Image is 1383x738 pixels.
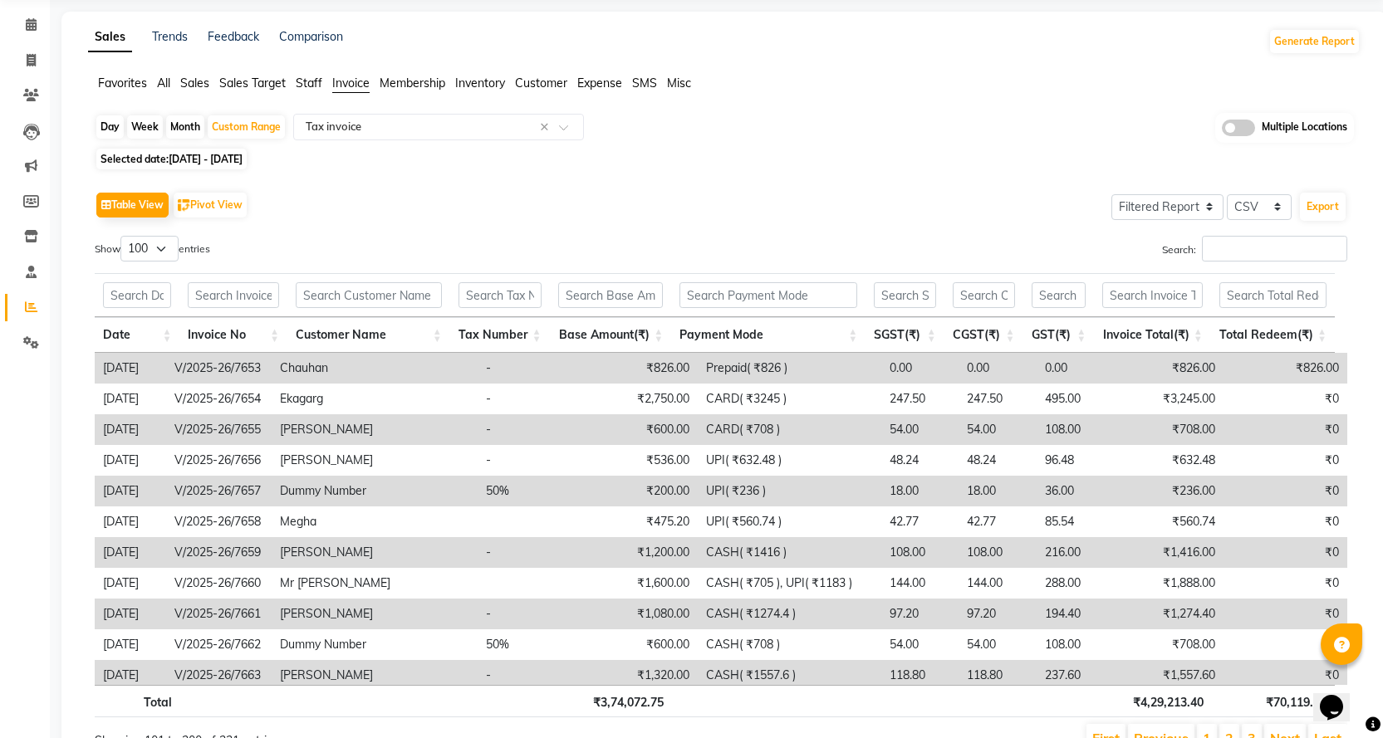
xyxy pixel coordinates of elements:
[881,384,959,414] td: 247.50
[1224,660,1347,691] td: ₹0
[179,317,287,353] th: Invoice No: activate to sort column ascending
[1107,629,1224,660] td: ₹708.00
[180,76,209,90] span: Sales
[1107,445,1224,476] td: ₹632.48
[1037,353,1106,384] td: 0.00
[1037,599,1106,629] td: 194.40
[272,414,478,445] td: [PERSON_NAME]
[698,599,881,629] td: CASH( ₹1274.4 )
[959,353,1037,384] td: 0.00
[1202,236,1347,261] input: Search:
[1211,317,1335,353] th: Total Redeem(₹): activate to sort column ascending
[478,599,576,629] td: -
[455,76,505,90] span: Inventory
[576,353,698,384] td: ₹826.00
[1037,476,1106,506] td: 36.00
[1224,629,1347,660] td: ₹0
[698,506,881,537] td: UPI( ₹560.74 )
[1107,353,1224,384] td: ₹826.00
[959,660,1037,691] td: 118.80
[698,660,881,691] td: CASH( ₹1557.6 )
[1224,476,1347,506] td: ₹0
[881,599,959,629] td: 97.20
[881,414,959,445] td: 54.00
[178,199,190,212] img: pivot.png
[576,414,698,445] td: ₹600.00
[959,537,1037,568] td: 108.00
[1107,568,1224,599] td: ₹1,888.00
[881,660,959,691] td: 118.80
[279,29,343,44] a: Comparison
[881,537,959,568] td: 108.00
[1102,282,1203,308] input: Search Invoice Total(₹)
[208,29,259,44] a: Feedback
[96,149,247,169] span: Selected date:
[174,193,247,217] button: Pivot View
[1224,445,1347,476] td: ₹0
[558,282,664,308] input: Search Base Amount(₹)
[478,353,576,384] td: -
[127,115,163,139] div: Week
[671,317,866,353] th: Payment Mode: activate to sort column ascending
[881,629,959,660] td: 54.00
[577,76,622,90] span: Expense
[1224,414,1347,445] td: ₹0
[959,599,1037,629] td: 97.20
[478,445,576,476] td: -
[208,115,285,139] div: Custom Range
[157,76,170,90] span: All
[166,414,272,445] td: V/2025-26/7655
[881,353,959,384] td: 0.00
[1224,353,1347,384] td: ₹826.00
[550,685,672,717] th: ₹3,74,072.75
[515,76,567,90] span: Customer
[1212,685,1335,717] th: ₹70,119.09
[95,353,166,384] td: [DATE]
[166,476,272,506] td: V/2025-26/7657
[380,76,445,90] span: Membership
[881,476,959,506] td: 18.00
[698,476,881,506] td: UPI( ₹236 )
[959,568,1037,599] td: 144.00
[576,629,698,660] td: ₹600.00
[296,76,322,90] span: Staff
[1037,660,1106,691] td: 237.60
[95,317,179,353] th: Date: activate to sort column ascending
[1224,537,1347,568] td: ₹0
[959,445,1037,476] td: 48.24
[95,476,166,506] td: [DATE]
[272,506,478,537] td: Megha
[1224,384,1347,414] td: ₹0
[96,115,124,139] div: Day
[478,476,576,506] td: 50%
[166,384,272,414] td: V/2025-26/7654
[1224,506,1347,537] td: ₹0
[95,537,166,568] td: [DATE]
[166,629,272,660] td: V/2025-26/7662
[576,506,698,537] td: ₹475.20
[95,599,166,629] td: [DATE]
[1094,317,1211,353] th: Invoice Total(₹): activate to sort column ascending
[95,414,166,445] td: [DATE]
[95,445,166,476] td: [DATE]
[459,282,542,308] input: Search Tax Number
[1037,537,1106,568] td: 216.00
[166,445,272,476] td: V/2025-26/7656
[1037,568,1106,599] td: 288.00
[576,599,698,629] td: ₹1,080.00
[698,384,881,414] td: CARD( ₹3245 )
[881,568,959,599] td: 144.00
[95,685,180,717] th: Total
[88,22,132,52] a: Sales
[95,629,166,660] td: [DATE]
[959,384,1037,414] td: 247.50
[169,153,243,165] span: [DATE] - [DATE]
[1095,685,1212,717] th: ₹4,29,213.40
[1107,599,1224,629] td: ₹1,274.40
[1023,317,1095,353] th: GST(₹): activate to sort column ascending
[1219,282,1327,308] input: Search Total Redeem(₹)
[272,384,478,414] td: Ekagarg
[698,414,881,445] td: CARD( ₹708 )
[272,629,478,660] td: Dummy Number
[959,414,1037,445] td: 54.00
